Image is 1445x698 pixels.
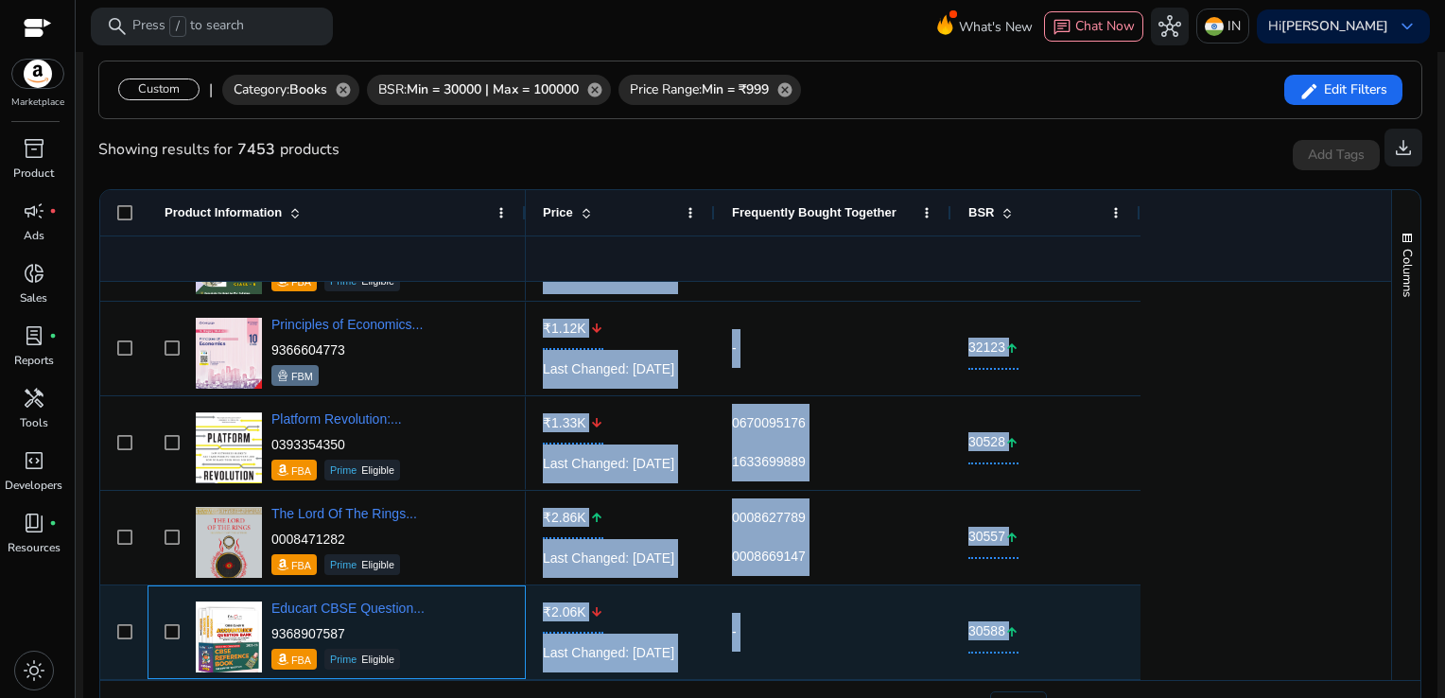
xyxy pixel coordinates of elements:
[32,322,345,337] div: [PERSON_NAME]
[543,508,590,527] span: ₹2.86K
[327,540,346,559] span: Attach a file
[233,138,280,161] b: 7453
[23,137,45,160] span: inventory_2
[289,80,327,98] b: Books
[49,332,57,340] span: fiber_manual_record
[590,404,603,443] mat-icon: arrow_downward
[271,435,402,454] p: 0393354350
[330,276,357,287] span: Prime
[291,651,311,670] p: FBA
[1005,424,1018,462] mat-icon: arrow_upward
[1151,8,1189,45] button: hub
[271,317,423,332] span: Principles of Economics...
[1384,129,1422,166] button: download
[543,602,590,621] span: ₹2.06K
[118,79,200,100] div: Custom
[732,537,934,576] div: 0008669147
[590,593,603,632] mat-icon: arrow_downward
[1299,77,1319,106] mat-icon: edit
[20,414,48,431] p: Tools
[968,205,994,219] span: BSR
[234,79,327,99] span: Category:
[25,208,247,244] div: 6:33 PM
[23,324,45,347] span: lab_profile
[38,348,305,390] span: You are trying to search for books where results will be very less.
[968,432,1005,451] span: 30528
[1399,249,1416,297] span: Columns
[25,168,79,204] div: 6:33 PM
[132,16,244,37] p: Press to search
[968,527,1005,546] span: 30557
[25,340,318,397] div: 6:34 PM
[291,556,311,575] p: FBA
[23,200,45,222] span: campaign
[1319,80,1387,99] span: Edit Filters
[13,165,54,182] p: Product
[291,462,311,480] p: FBA
[184,282,332,303] span: thank you for refunding.
[271,340,423,359] p: 9366604773
[968,621,1005,640] span: 30588
[1053,18,1071,37] span: chat
[24,227,44,244] p: Ads
[407,80,579,98] b: Min = 30000 | Max = 100000
[543,319,590,338] span: ₹1.12K
[65,435,332,477] span: I hope there wnt be any future charges or do i need to unsubscribe somehwere
[324,554,400,575] div: Eligible
[1281,17,1388,35] b: [PERSON_NAME]
[32,409,336,424] div: [PERSON_NAME] lijhara
[732,404,934,443] div: 0670095176
[1284,75,1402,105] button: Edit Filters
[1227,9,1241,43] p: IN
[330,465,357,476] span: Prime
[324,270,400,291] div: Eligible
[732,443,934,481] div: 1633699889
[324,649,400,670] div: Eligible
[271,506,417,521] span: The Lord Of The Rings...
[20,289,47,306] p: Sales
[21,104,49,132] div: Navigation go back
[8,539,61,556] p: Resources
[769,81,801,98] mat-icon: cancel
[169,16,186,37] span: /
[543,205,573,219] span: Price
[24,459,84,476] em: lijhara
[271,624,425,643] p: 9368907587
[959,10,1033,44] span: What's New
[543,539,698,578] div: Last Changed: [DATE]
[23,449,45,472] span: code_blocks
[324,460,400,480] div: Eligible
[165,205,282,219] span: Product Information
[291,367,313,386] p: FBM
[590,498,603,537] mat-icon: arrow_upward
[38,216,234,236] span: I have gone ahead and refunded
[271,530,417,549] p: 0008471282
[14,352,54,369] p: Reports
[1075,17,1135,35] span: Chat Now
[291,272,311,291] p: FBA
[106,15,129,38] span: search
[1158,15,1181,38] span: hub
[271,411,402,427] a: Platform Revolution:...
[590,309,603,348] mat-icon: arrow_downward
[171,274,345,310] div: 6:33 PM
[543,413,590,432] span: ₹1.33K
[702,80,769,98] b: Min = ₹999
[271,601,425,616] a: Educart CBSE Question...
[327,81,359,98] mat-icon: cancel
[968,338,1005,357] span: 32123
[98,138,339,161] div: Showing results for products
[127,106,346,131] div: Andy
[543,634,698,672] div: Last Changed: [DATE]
[330,654,357,665] span: Prime
[5,477,62,494] p: Developers
[287,459,328,476] em: 6:33 PM
[1396,15,1419,38] span: keyboard_arrow_down
[38,176,66,197] span: Sure
[378,79,579,99] span: BSR:
[52,428,345,484] div: 6:34 PM
[543,350,698,389] div: Last Changed: [DATE]
[732,498,934,537] div: 0008627789
[12,60,63,88] img: amazon.svg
